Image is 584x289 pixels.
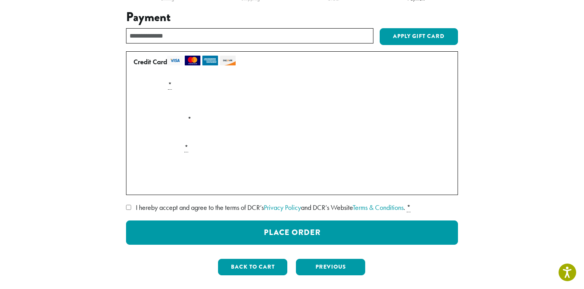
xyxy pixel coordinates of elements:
[218,259,287,275] button: Back to cart
[185,56,200,65] img: mastercard
[407,203,411,212] abbr: required
[133,56,447,68] label: Credit Card
[264,203,301,212] a: Privacy Policy
[126,205,131,210] input: I hereby accept and agree to the terms of DCR’sPrivacy Policyand DCR’s WebsiteTerms & Conditions. *
[220,56,236,65] img: discover
[126,10,458,25] h3: Payment
[202,56,218,65] img: amex
[168,80,172,90] abbr: required
[380,28,458,45] button: Apply Gift Card
[167,56,183,65] img: visa
[136,203,405,212] span: I hereby accept and agree to the terms of DCR’s and DCR’s Website .
[353,203,404,212] a: Terms & Conditions
[184,143,188,152] abbr: required
[126,220,458,245] button: Place Order
[296,259,365,275] button: Previous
